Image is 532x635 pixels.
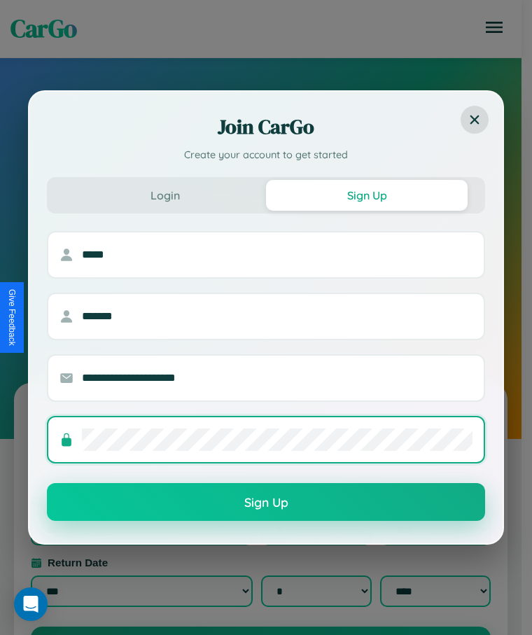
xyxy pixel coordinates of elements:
div: Open Intercom Messenger [14,587,48,621]
button: Login [64,180,266,211]
button: Sign Up [47,483,485,521]
button: Sign Up [266,180,468,211]
div: Give Feedback [7,289,17,346]
p: Create your account to get started [47,148,485,163]
h2: Join CarGo [47,113,485,141]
